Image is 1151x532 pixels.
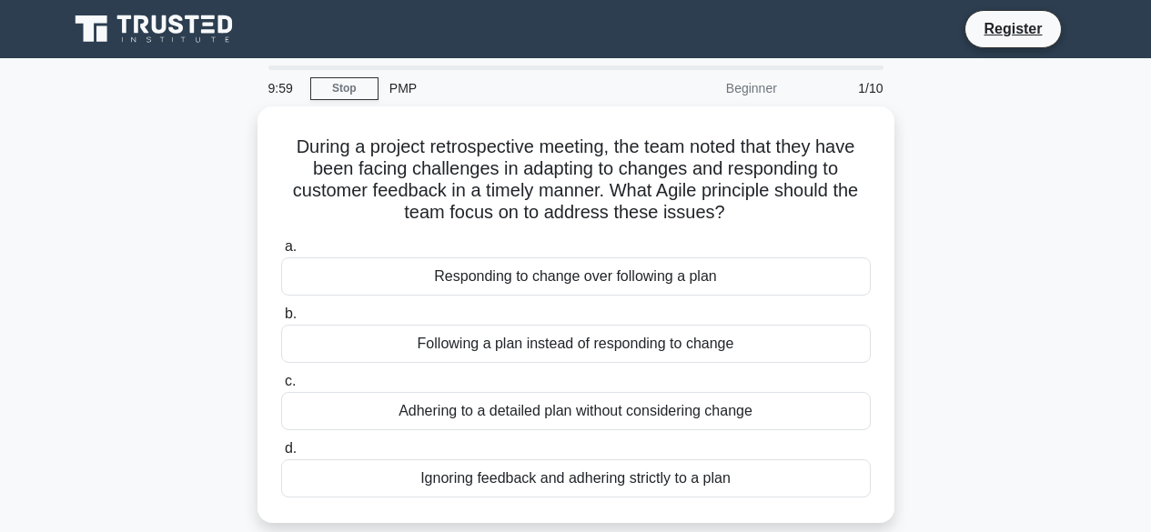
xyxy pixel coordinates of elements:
[281,392,871,430] div: Adhering to a detailed plan without considering change
[973,17,1053,40] a: Register
[279,136,873,225] h5: During a project retrospective meeting, the team noted that they have been facing challenges in a...
[281,257,871,296] div: Responding to change over following a plan
[379,70,629,106] div: PMP
[310,77,379,100] a: Stop
[788,70,894,106] div: 1/10
[281,459,871,497] div: Ignoring feedback and adhering strictly to a plan
[281,325,871,363] div: Following a plan instead of responding to change
[285,440,297,456] span: d.
[285,238,297,254] span: a.
[257,70,310,106] div: 9:59
[629,70,788,106] div: Beginner
[285,306,297,321] span: b.
[285,373,296,388] span: c.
